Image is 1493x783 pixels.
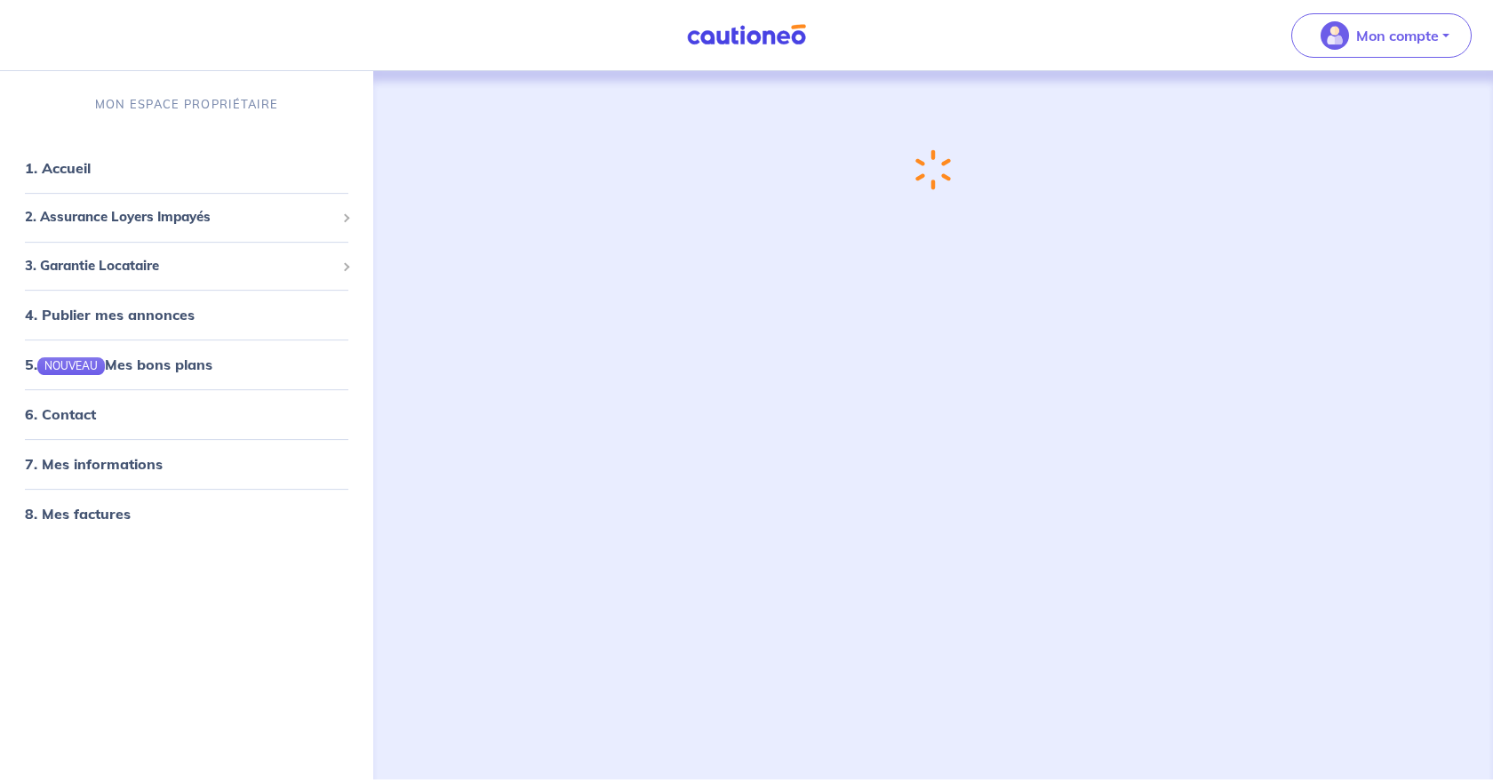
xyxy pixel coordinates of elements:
a: 1. Accueil [25,159,91,177]
a: 6. Contact [25,405,96,423]
p: MON ESPACE PROPRIÉTAIRE [95,96,278,113]
div: 8. Mes factures [7,496,366,531]
a: 7. Mes informations [25,455,163,473]
button: illu_account_valid_menu.svgMon compte [1291,13,1472,58]
a: 5.NOUVEAUMes bons plans [25,356,212,373]
div: 2. Assurance Loyers Impayés [7,200,366,235]
a: 4. Publier mes annonces [25,306,195,324]
div: 3. Garantie Locataire [7,249,366,284]
span: 3. Garantie Locataire [25,256,335,276]
div: 7. Mes informations [7,446,366,482]
a: 8. Mes factures [25,505,131,523]
div: 5.NOUVEAUMes bons plans [7,347,366,382]
img: Cautioneo [680,24,813,46]
div: 6. Contact [7,396,366,432]
div: 1. Accueil [7,150,366,186]
p: Mon compte [1356,25,1439,46]
img: illu_account_valid_menu.svg [1321,21,1349,50]
img: loading-spinner [915,149,951,190]
div: 4. Publier mes annonces [7,297,366,332]
span: 2. Assurance Loyers Impayés [25,207,335,228]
